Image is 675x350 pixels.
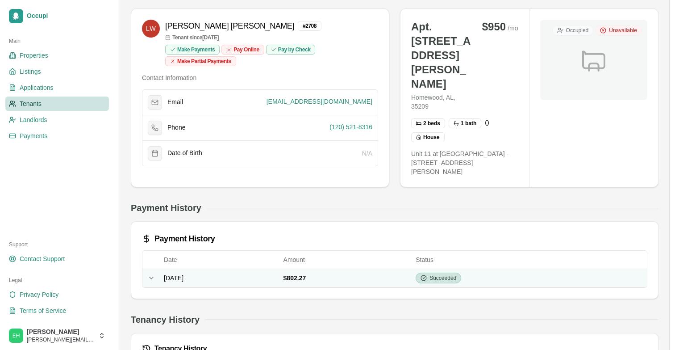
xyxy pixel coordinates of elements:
[298,21,321,31] div: # 2708
[5,237,109,252] div: Support
[27,12,105,20] span: Occupi
[5,97,109,111] a: Tenants
[20,83,54,92] span: Applications
[5,113,109,127] a: Landlords
[412,251,647,269] th: Status
[165,34,378,41] p: Tenant since [DATE]
[609,27,637,34] span: Unavailable
[283,274,306,282] span: $802.27
[142,232,647,245] div: Payment History
[5,273,109,287] div: Legal
[329,122,372,131] span: (120) 521-8316
[9,329,23,343] img: Emily Hart
[266,45,316,55] div: Pay by Check
[20,51,48,60] span: Properties
[429,274,456,282] span: Succeeded
[411,118,518,142] div: 0
[27,336,95,343] span: [PERSON_NAME][EMAIL_ADDRESS][DOMAIN_NAME]
[165,20,294,32] h3: [PERSON_NAME] [PERSON_NAME]
[20,306,66,315] span: Terms of Service
[5,48,109,63] a: Properties
[20,254,65,263] span: Contact Support
[20,131,47,140] span: Payments
[167,149,202,157] span: Date of Birth
[165,45,220,55] div: Make Payments
[5,5,109,27] a: Occupi
[164,274,183,282] span: [DATE]
[411,93,473,111] p: Homewood, AL, 35209
[142,20,160,38] img: Lavona Wormely
[20,115,47,124] span: Landlords
[5,64,109,79] a: Listings
[5,80,109,95] a: Applications
[5,304,109,318] a: Terms of Service
[167,124,185,132] span: Phone
[267,97,372,106] span: [EMAIL_ADDRESS][DOMAIN_NAME]
[411,132,445,142] div: House
[20,67,41,76] span: Listings
[221,45,264,55] div: Pay Online
[566,27,589,34] span: Occupied
[167,98,183,106] span: Email
[508,24,518,33] span: / mo
[5,252,109,266] a: Contact Support
[142,73,378,82] h4: Contact Information
[411,149,518,176] p: Unit 11 at [GEOGRAPHIC_DATA] - [STREET_ADDRESS][PERSON_NAME]
[165,56,236,66] div: Make Partial Payments
[482,20,506,34] span: $950
[5,34,109,48] div: Main
[411,20,473,91] p: Apt. [STREET_ADDRESS][PERSON_NAME]
[5,325,109,346] button: Emily Hart[PERSON_NAME][PERSON_NAME][EMAIL_ADDRESS][DOMAIN_NAME]
[5,129,109,143] a: Payments
[362,150,372,157] span: N/A
[131,202,201,214] h2: Payment History
[20,290,58,299] span: Privacy Policy
[5,287,109,302] a: Privacy Policy
[449,118,481,128] div: 1 bath
[280,251,412,269] th: Amount
[20,99,42,108] span: Tenants
[160,251,280,269] th: Date
[131,313,200,326] h2: Tenancy History
[411,118,445,128] div: 2 beds
[27,328,95,336] span: [PERSON_NAME]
